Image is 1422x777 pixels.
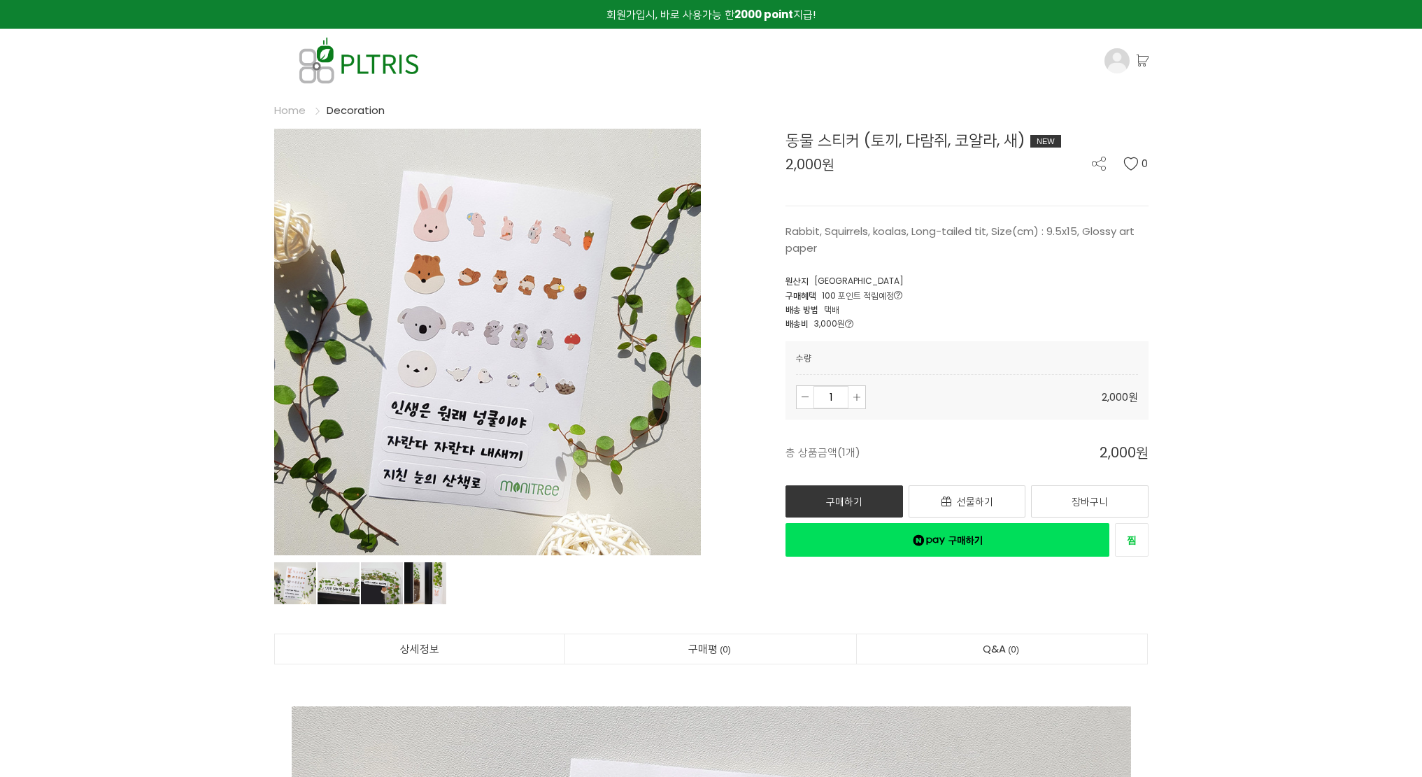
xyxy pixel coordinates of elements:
[1004,430,1148,475] span: 2,000원
[785,157,834,171] span: 2,000원
[957,494,993,508] span: 선물하기
[606,7,816,22] span: 회원가입시, 바로 사용가능 한 지급!
[1031,485,1149,518] a: 장바구니
[785,485,903,518] a: 구매하기
[1142,156,1149,170] span: 0
[785,275,809,287] span: 원산지
[814,275,904,287] span: [GEOGRAPHIC_DATA]
[1102,390,1138,404] span: 2,000원
[785,318,809,329] span: 배송비
[565,634,856,664] a: 구매평0
[824,304,839,315] span: 택배
[909,485,1026,518] a: 선물하기
[813,386,848,408] input: number
[785,129,1149,152] div: 동물 스티커 (토끼, 다람쥐, 코알라, 새)
[822,290,902,301] span: 100 포인트 적립예정
[814,318,853,329] span: 3,000원
[734,7,793,22] strong: 2000 point
[857,634,1148,664] a: Q&A0
[1030,135,1061,148] div: NEW
[1123,156,1149,170] button: 0
[327,103,385,117] a: Decoration
[796,352,811,364] span: 수량
[1115,523,1149,557] a: 새창
[275,634,565,664] a: 상세정보
[1104,48,1130,73] img: 프로필 이미지
[785,290,816,301] span: 구매혜택
[785,223,1149,257] p: Rabbit, Squirrels, koalas, Long-tailed tit, Size(cm) : 9.5x15, Glossy art paper
[785,304,818,315] span: 배송 방법
[785,430,1004,475] span: 총 상품금액(1개)
[718,642,733,657] span: 0
[1006,642,1021,657] span: 0
[274,103,306,117] a: Home
[785,523,1109,557] a: 새창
